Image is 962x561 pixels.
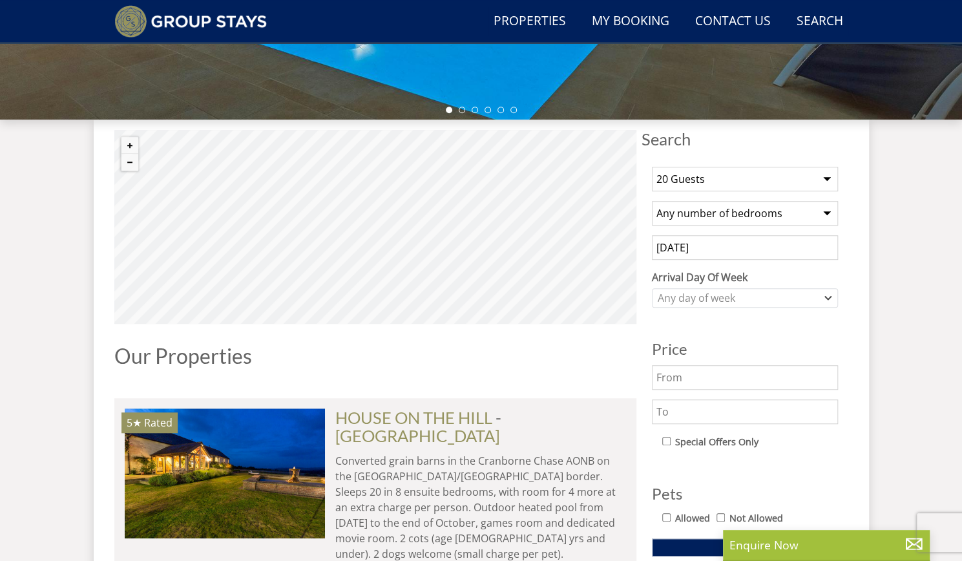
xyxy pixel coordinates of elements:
[642,130,848,148] span: Search
[121,137,138,154] button: Zoom in
[652,485,838,502] h3: Pets
[690,7,776,36] a: Contact Us
[335,408,501,445] span: -
[652,288,838,308] div: Combobox
[587,7,674,36] a: My Booking
[125,408,325,538] img: 1.original.jpg
[652,270,838,285] label: Arrival Day Of Week
[675,511,710,525] label: Allowed
[114,5,267,37] img: Group Stays
[729,536,923,553] p: Enquire Now
[675,435,758,449] label: Special Offers Only
[114,344,636,367] h1: Our Properties
[729,511,783,525] label: Not Allowed
[652,235,838,260] input: Arrival Date
[335,426,500,445] a: [GEOGRAPHIC_DATA]
[791,7,848,36] a: Search
[652,341,838,357] h3: Price
[127,416,141,430] span: HOUSE ON THE HILL has a 5 star rating under the Quality in Tourism Scheme
[125,408,325,538] a: 5★ Rated
[121,154,138,171] button: Zoom out
[654,291,822,305] div: Any day of week
[652,538,838,556] button: Update
[335,408,492,427] a: HOUSE ON THE HILL
[652,399,838,424] input: To
[488,7,571,36] a: Properties
[652,365,838,390] input: From
[144,416,173,430] span: Rated
[114,130,636,324] canvas: Map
